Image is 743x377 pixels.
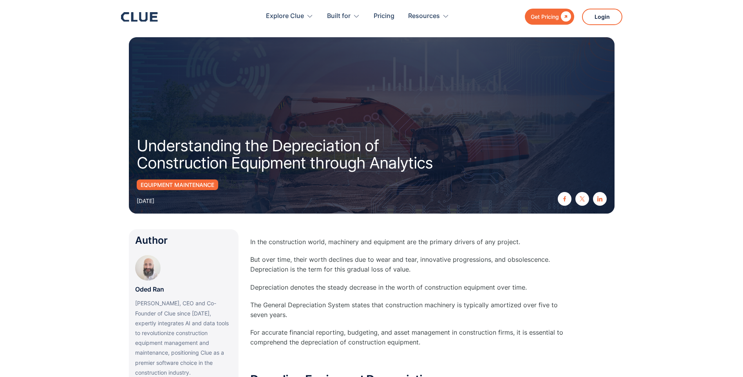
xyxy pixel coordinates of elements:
[250,237,564,247] p: In the construction world, machinery and equipment are the primary drivers of any project.
[137,179,218,190] a: Equipment Maintenance
[250,255,564,274] p: But over time, their worth declines due to wear and tear, innovative progressions, and obsolescen...
[250,300,564,320] p: The General Depreciation System states that construction machinery is typically amortized over fi...
[374,4,394,29] a: Pricing
[582,9,622,25] a: Login
[135,255,161,281] img: Oded Ran
[408,4,440,29] div: Resources
[531,12,559,22] div: Get Pricing
[137,137,466,172] h1: Understanding the Depreciation of Construction Equipment through Analytics
[559,12,571,22] div: 
[327,4,360,29] div: Built for
[250,355,564,365] p: ‍
[580,196,585,201] img: twitter X icon
[597,196,602,201] img: linkedin icon
[135,285,164,294] p: Oded Ran
[562,196,567,201] img: facebook icon
[525,9,574,25] a: Get Pricing
[327,4,351,29] div: Built for
[135,236,232,245] div: Author
[408,4,449,29] div: Resources
[266,4,313,29] div: Explore Clue
[250,328,564,347] p: For accurate financial reporting, budgeting, and asset management in construction firms, it is es...
[266,4,304,29] div: Explore Clue
[250,283,564,292] p: Depreciation denotes the steady decrease in the worth of construction equipment over time.
[137,196,154,206] div: [DATE]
